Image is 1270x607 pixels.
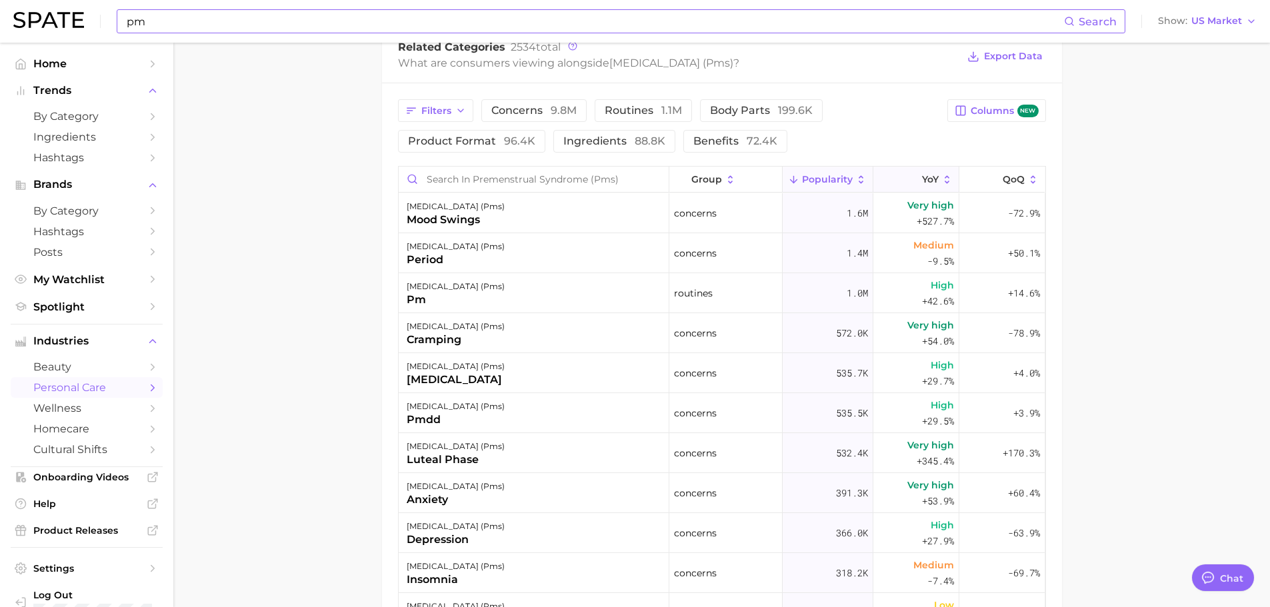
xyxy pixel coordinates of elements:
button: [MEDICAL_DATA] (pms)periodconcerns1.4mMedium-9.5%+50.1% [399,233,1045,273]
span: High [931,397,954,413]
span: Related Categories [398,41,505,53]
a: by Category [11,201,163,221]
span: +4.0% [1013,365,1040,381]
span: +29.7% [922,373,954,389]
span: personal care [33,381,140,394]
span: Medium [913,557,954,573]
span: High [931,277,954,293]
span: 572.0k [836,325,868,341]
a: by Category [11,106,163,127]
a: Onboarding Videos [11,467,163,487]
a: Settings [11,558,163,578]
span: Search [1079,15,1117,28]
a: Home [11,53,163,74]
span: -7.4% [927,573,954,589]
span: beauty [33,360,140,373]
span: Industries [33,335,140,347]
span: QoQ [1003,174,1025,185]
button: [MEDICAL_DATA] (pms)mood swingsconcerns1.6mVery high+527.7%-72.9% [399,193,1045,233]
span: by Category [33,110,140,123]
span: routines [674,285,713,301]
div: mood swings [407,212,505,228]
div: luteal phase [407,452,505,468]
div: pm [407,292,505,308]
span: Help [33,498,140,510]
button: Columnsnew [947,99,1045,122]
span: [MEDICAL_DATA] (pms) [609,57,733,69]
button: group [669,167,783,193]
div: [MEDICAL_DATA] (pms) [407,279,505,295]
span: concerns [674,565,717,581]
span: 366.0k [836,525,868,541]
span: concerns [674,365,717,381]
span: product format [408,136,535,147]
span: concerns [674,405,717,421]
span: 1.1m [661,104,682,117]
button: Trends [11,81,163,101]
span: body parts [710,105,813,116]
span: +170.3% [1003,445,1040,461]
span: Onboarding Videos [33,471,140,483]
a: Product Releases [11,520,163,540]
button: Popularity [783,167,873,193]
button: YoY [873,167,959,193]
span: Spotlight [33,301,140,313]
span: Hashtags [33,151,140,164]
span: +42.6% [922,293,954,309]
button: Filters [398,99,473,122]
span: concerns [674,485,717,501]
div: [MEDICAL_DATA] (pms) [407,199,505,215]
span: Very high [907,477,954,493]
span: 391.3k [836,485,868,501]
span: 1.6m [847,205,868,221]
span: Show [1158,17,1187,25]
a: cultural shifts [11,439,163,460]
button: [MEDICAL_DATA] (pms)pmroutines1.0mHigh+42.6%+14.6% [399,273,1045,313]
a: wellness [11,398,163,418]
span: US Market [1191,17,1242,25]
span: benefits [693,136,777,147]
span: concerns [674,205,717,221]
button: Industries [11,331,163,351]
span: concerns [674,325,717,341]
span: My Watchlist [33,273,140,286]
span: +527.7% [917,213,954,229]
span: Very high [907,317,954,333]
span: new [1017,105,1039,117]
a: Ingredients [11,127,163,147]
a: My Watchlist [11,269,163,290]
span: homecare [33,422,140,435]
a: personal care [11,377,163,398]
div: anxiety [407,492,505,508]
span: 199.6k [778,104,813,117]
span: Export Data [984,51,1043,62]
div: [MEDICAL_DATA] (pms) [407,478,505,494]
span: Medium [913,237,954,253]
span: Home [33,57,140,70]
a: Help [11,494,163,514]
span: Posts [33,246,140,259]
span: High [931,357,954,373]
a: homecare [11,418,163,439]
span: Brands [33,179,140,191]
button: [MEDICAL_DATA] (pms)insomniaconcerns318.2kMedium-7.4%-69.7% [399,553,1045,593]
span: +3.9% [1013,405,1040,421]
button: [MEDICAL_DATA] (pms)pmddconcerns535.5kHigh+29.5%+3.9% [399,393,1045,433]
span: Trends [33,85,140,97]
span: concerns [674,245,717,261]
div: [MEDICAL_DATA] (pms) [407,318,505,334]
a: Hashtags [11,147,163,168]
span: by Category [33,205,140,217]
button: [MEDICAL_DATA] (pms)[MEDICAL_DATA]concerns535.7kHigh+29.7%+4.0% [399,353,1045,393]
div: [MEDICAL_DATA] (pms) [407,358,505,374]
span: total [511,41,561,53]
button: [MEDICAL_DATA] (pms)crampingconcerns572.0kVery high+54.0%-78.9% [399,313,1045,353]
span: Very high [907,437,954,453]
button: Brands [11,175,163,195]
span: -78.9% [1008,325,1040,341]
span: concerns [674,445,717,461]
button: QoQ [959,167,1045,193]
span: Ingredients [33,131,140,143]
span: 318.2k [836,565,868,581]
span: Settings [33,562,140,574]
